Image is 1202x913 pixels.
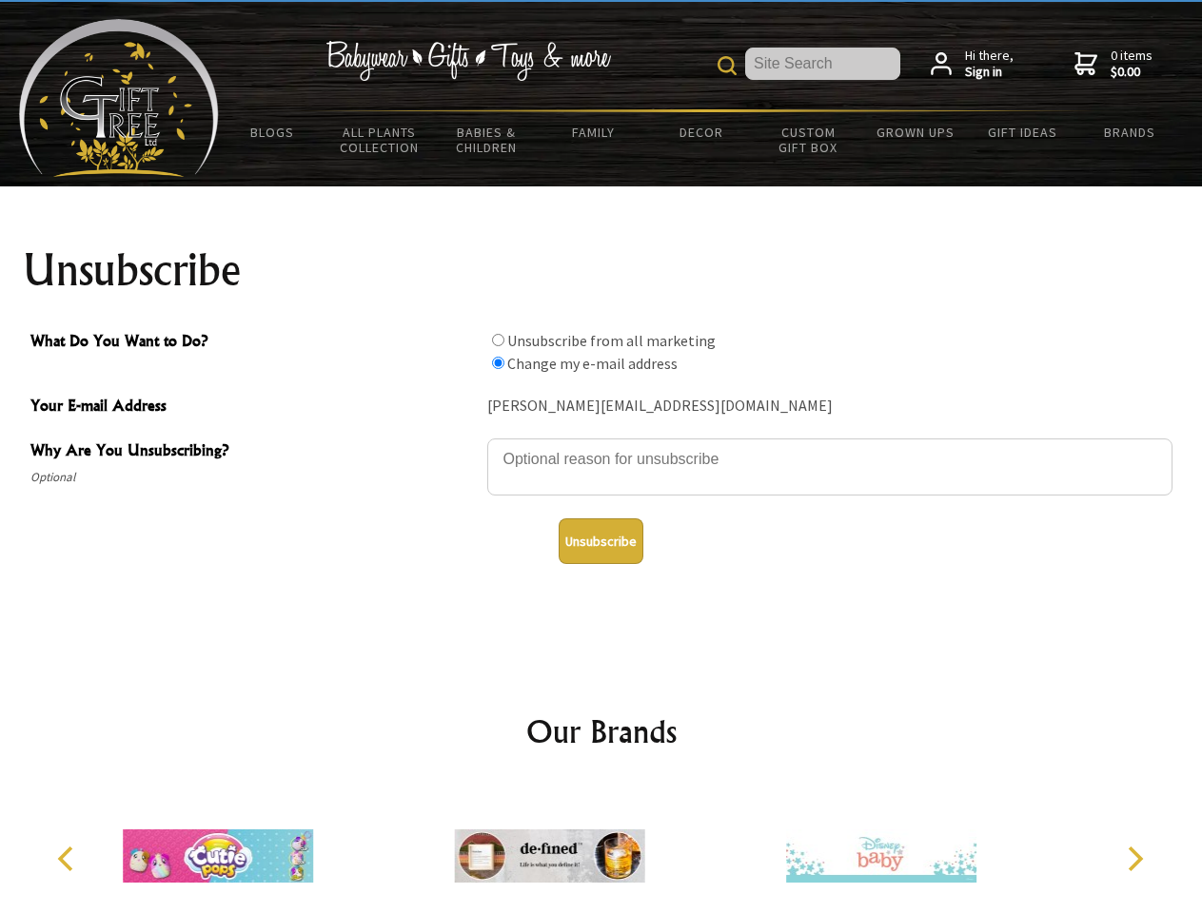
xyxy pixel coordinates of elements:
a: Decor [647,112,755,152]
span: Your E-mail Address [30,394,478,421]
button: Unsubscribe [559,518,643,564]
button: Previous [48,838,89,880]
a: All Plants Collection [326,112,434,167]
span: Why Are You Unsubscribing? [30,438,478,466]
input: What Do You Want to Do? [492,334,504,346]
span: What Do You Want to Do? [30,329,478,357]
span: 0 items [1111,47,1153,81]
label: Unsubscribe from all marketing [507,331,716,350]
img: Babyware - Gifts - Toys and more... [19,19,219,177]
a: Hi there,Sign in [931,48,1014,81]
a: 0 items$0.00 [1074,48,1153,81]
img: Babywear - Gifts - Toys & more [325,41,611,81]
span: Optional [30,466,478,489]
button: Next [1113,838,1155,880]
a: Family [541,112,648,152]
input: Site Search [745,48,900,80]
label: Change my e-mail address [507,354,678,373]
strong: Sign in [965,64,1014,81]
a: Gift Ideas [969,112,1076,152]
strong: $0.00 [1111,64,1153,81]
input: What Do You Want to Do? [492,357,504,369]
h2: Our Brands [38,709,1165,754]
h1: Unsubscribe [23,247,1180,293]
span: Hi there, [965,48,1014,81]
a: Grown Ups [861,112,969,152]
a: Custom Gift Box [755,112,862,167]
div: [PERSON_NAME][EMAIL_ADDRESS][DOMAIN_NAME] [487,392,1172,421]
a: BLOGS [219,112,326,152]
img: product search [718,56,737,75]
a: Babies & Children [433,112,541,167]
a: Brands [1076,112,1184,152]
textarea: Why Are You Unsubscribing? [487,438,1172,495]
